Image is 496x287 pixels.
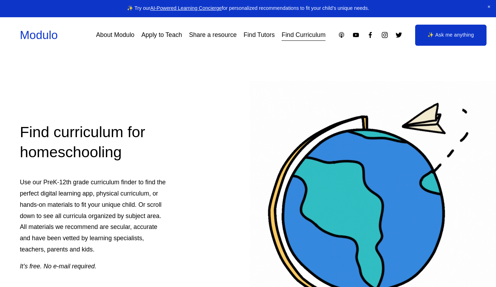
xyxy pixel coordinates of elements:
[282,29,326,41] a: Find Curriculum
[367,31,374,39] a: Facebook
[338,31,345,39] a: Apple Podcasts
[20,28,58,42] a: Modulo
[244,29,275,41] a: Find Tutors
[381,31,388,39] a: Instagram
[150,5,221,11] a: AI-Powered Learning Concierge
[20,263,96,270] em: It’s free. No e-mail required.
[189,29,237,41] a: Share a resource
[352,31,360,39] a: YouTube
[20,122,169,162] h2: Find curriculum for homeschooling
[96,29,134,41] a: About Modulo
[415,25,487,46] a: ✨ Ask me anything
[395,31,402,39] a: Twitter
[141,29,182,41] a: Apply to Teach
[20,177,169,255] p: Use our PreK-12th grade curriculum finder to find the perfect digital learning app, physical curr...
